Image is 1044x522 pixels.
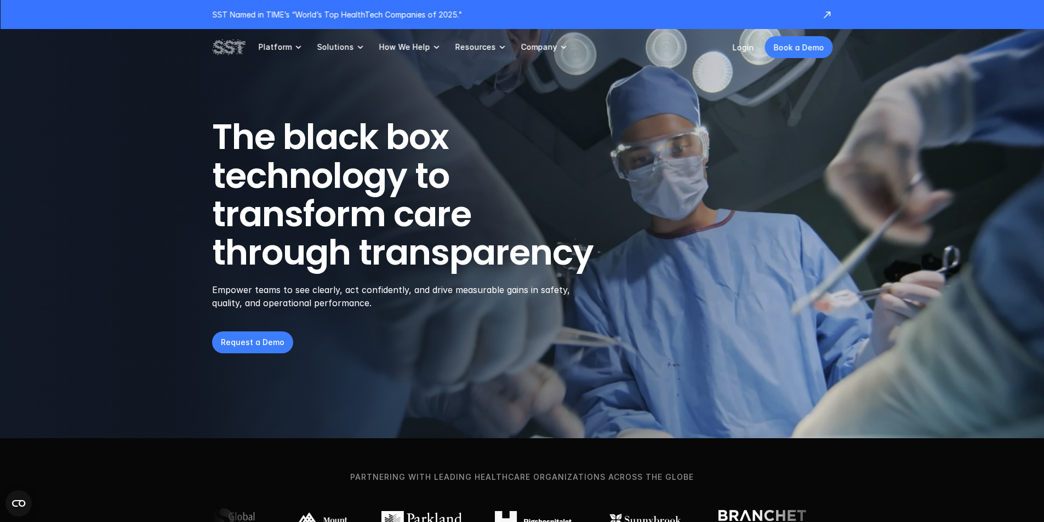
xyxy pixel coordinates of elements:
[317,42,353,52] p: Solutions
[258,29,304,65] a: Platform
[732,43,754,52] a: Login
[455,42,495,52] p: Resources
[221,336,284,348] p: Request a Demo
[19,471,1025,483] p: Partnering with leading healthcare organizations across the globe
[212,331,293,353] a: Request a Demo
[773,42,824,53] p: Book a Demo
[212,283,584,309] p: Empower teams to see clearly, act confidently, and drive measurable gains in safety, quality, and...
[765,36,832,58] a: Book a Demo
[379,42,430,52] p: How We Help
[258,42,292,52] p: Platform
[212,118,646,272] h1: The black box technology to transform care through transparency
[212,9,811,20] p: SST Named in TIME’s “World’s Top HealthTech Companies of 2025."
[521,42,557,52] p: Company
[5,490,32,517] button: Open CMP widget
[212,38,245,56] img: SST logo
